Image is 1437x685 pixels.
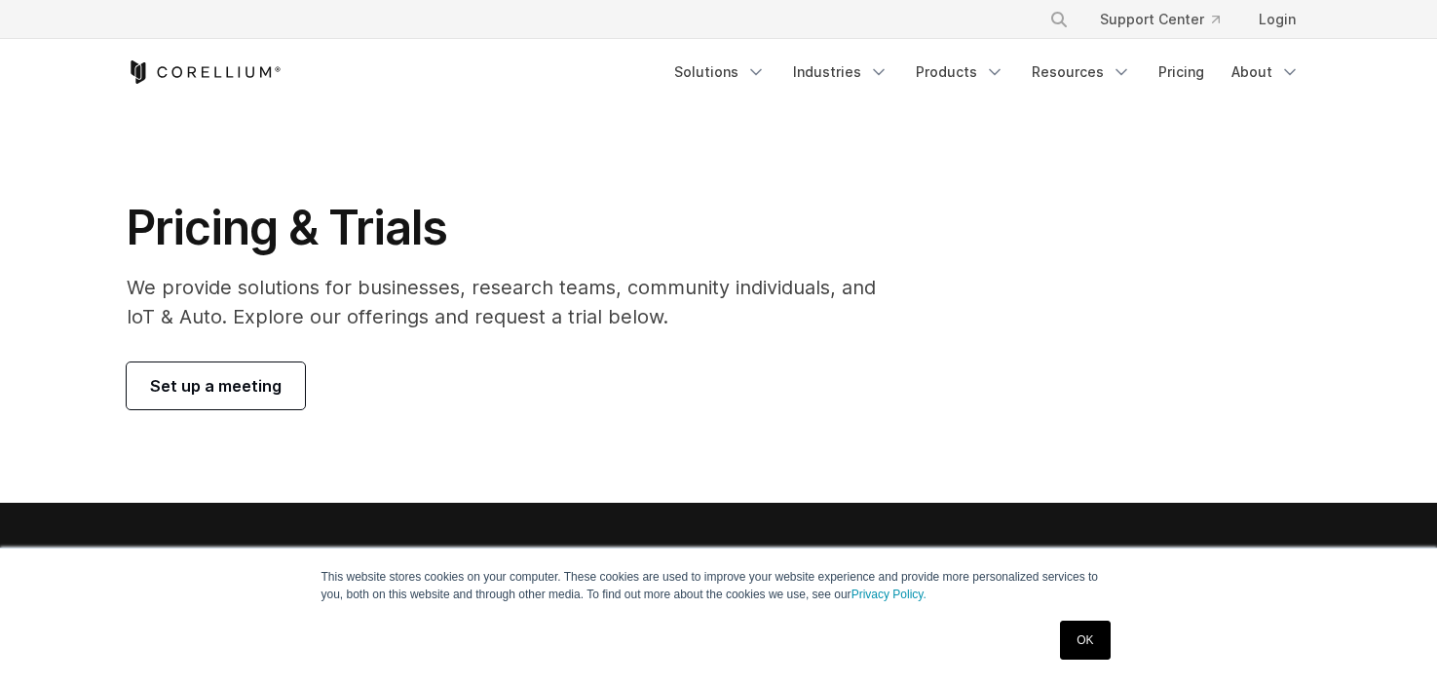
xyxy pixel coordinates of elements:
[851,588,926,601] a: Privacy Policy.
[127,273,903,331] p: We provide solutions for businesses, research teams, community individuals, and IoT & Auto. Explo...
[127,362,305,409] a: Set up a meeting
[127,60,282,84] a: Corellium Home
[150,374,282,398] span: Set up a meeting
[1084,2,1235,37] a: Support Center
[662,55,777,90] a: Solutions
[662,55,1311,90] div: Navigation Menu
[1147,55,1216,90] a: Pricing
[904,55,1016,90] a: Products
[1020,55,1143,90] a: Resources
[321,568,1116,603] p: This website stores cookies on your computer. These cookies are used to improve your website expe...
[781,55,900,90] a: Industries
[1026,2,1311,37] div: Navigation Menu
[1220,55,1311,90] a: About
[1041,2,1077,37] button: Search
[1060,621,1110,660] a: OK
[127,199,903,257] h1: Pricing & Trials
[1243,2,1311,37] a: Login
